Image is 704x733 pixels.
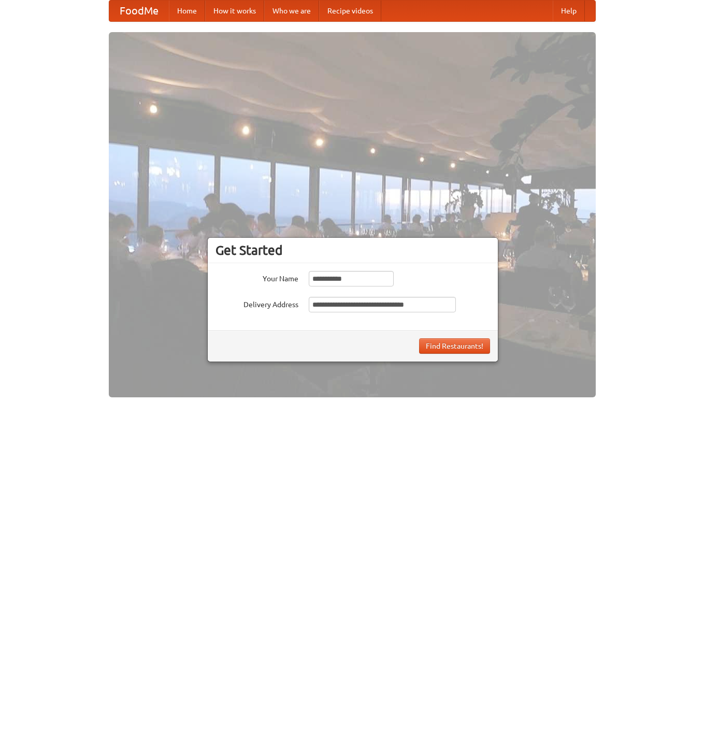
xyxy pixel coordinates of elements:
a: Help [553,1,585,21]
button: Find Restaurants! [419,338,490,354]
a: Home [169,1,205,21]
label: Delivery Address [215,297,298,310]
a: Who we are [264,1,319,21]
label: Your Name [215,271,298,284]
a: Recipe videos [319,1,381,21]
a: FoodMe [109,1,169,21]
a: How it works [205,1,264,21]
h3: Get Started [215,242,490,258]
